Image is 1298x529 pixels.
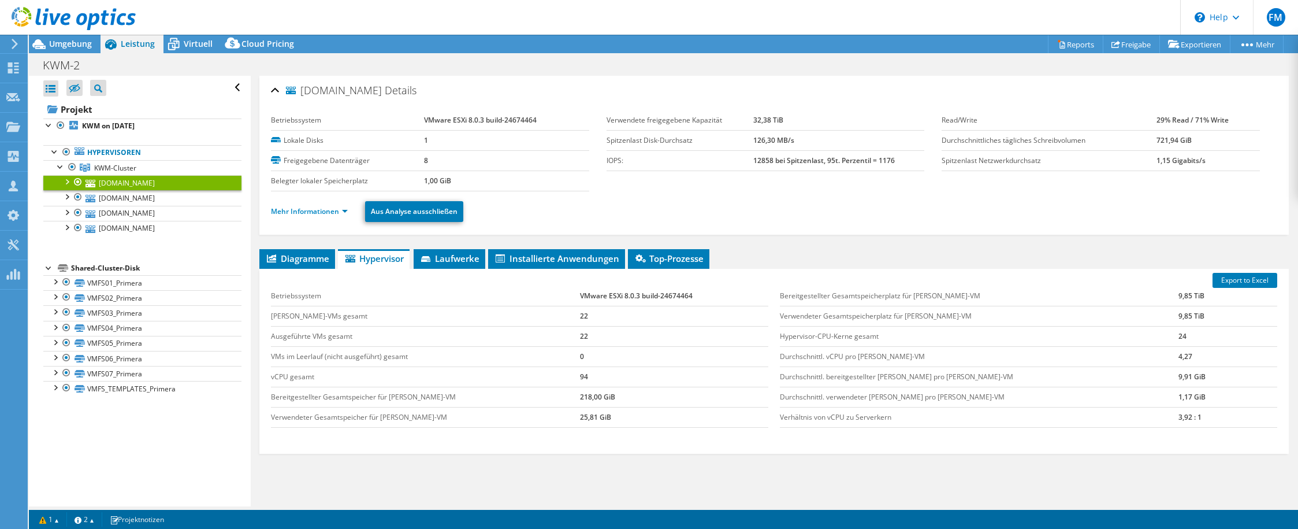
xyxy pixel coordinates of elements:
span: Cloud Pricing [241,38,294,49]
a: KWM on [DATE] [43,119,241,134]
td: 94 [580,367,768,387]
a: VMFS04_Primera [43,321,241,336]
td: Hypervisor-CPU-Kerne gesamt [780,326,1178,346]
h1: KWM-2 [38,59,98,72]
a: [DOMAIN_NAME] [43,221,241,236]
span: Diagramme [265,253,329,264]
label: IOPS: [607,155,753,167]
b: 1,00 GiB [424,176,451,186]
td: 9,85 TiB [1178,306,1277,326]
a: VMFS_TEMPLATES_Primera [43,381,241,396]
a: 2 [66,512,102,527]
td: 9,91 GiB [1178,367,1277,387]
td: 22 [580,306,768,326]
td: Ausgeführte VMs gesamt [271,326,580,346]
b: 29% Read / 71% Write [1156,115,1229,125]
a: Exportieren [1159,35,1230,53]
a: Projekt [43,100,241,119]
span: Virtuell [184,38,213,49]
a: Hypervisoren [43,145,241,160]
a: VMFS06_Primera [43,351,241,366]
td: 3,92 : 1 [1178,407,1277,427]
label: Verwendete freigegebene Kapazität [607,114,753,126]
a: [DOMAIN_NAME] [43,190,241,205]
td: VMware ESXi 8.0.3 build-24674464 [580,286,768,306]
label: Spitzenlast Netzwerkdurchsatz [942,155,1156,167]
span: Top-Prozesse [634,253,704,264]
td: 1,17 GiB [1178,387,1277,407]
a: VMFS05_Primera [43,336,241,351]
label: Lokale Disks [271,135,424,146]
label: Betriebssystem [271,114,424,126]
td: Betriebssystem [271,286,580,306]
td: Durchschnittl. bereitgestellter [PERSON_NAME] pro [PERSON_NAME]-VM [780,367,1178,387]
a: [DOMAIN_NAME] [43,206,241,221]
td: 9,85 TiB [1178,286,1277,306]
a: Aus Analyse ausschließen [365,201,463,222]
td: vCPU gesamt [271,367,580,387]
td: Verwendeter Gesamtspeicherplatz für [PERSON_NAME]-VM [780,306,1178,326]
a: KWM-Cluster [43,160,241,175]
td: 24 [1178,326,1277,346]
b: 12858 bei Spitzenlast, 95t. Perzentil = 1176 [753,156,895,165]
label: Read/Write [942,114,1156,126]
label: Belegter lokaler Speicherplatz [271,175,424,187]
label: Durchschnittliches tägliches Schreibvolumen [942,135,1156,146]
b: 126,30 MB/s [753,135,794,145]
span: Hypervisor [344,253,404,264]
a: Export to Excel [1213,273,1277,288]
td: 4,27 [1178,346,1277,367]
td: 22 [580,326,768,346]
td: 0 [580,346,768,367]
td: Durchschnittl. vCPU pro [PERSON_NAME]-VM [780,346,1178,367]
a: VMFS07_Primera [43,366,241,381]
a: Freigabe [1103,35,1160,53]
div: Shared-Cluster-Disk [71,261,241,275]
td: VMs im Leerlauf (nicht ausgeführt) gesamt [271,346,580,367]
label: Freigegebene Datenträger [271,155,424,167]
b: 1 [424,135,428,145]
td: Bereitgestellter Gesamtspeicher für [PERSON_NAME]-VM [271,387,580,407]
td: Durchschnittl. verwendeter [PERSON_NAME] pro [PERSON_NAME]-VM [780,387,1178,407]
span: Leistung [121,38,155,49]
a: Mehr [1230,35,1284,53]
span: Umgebung [49,38,92,49]
span: KWM-Cluster [94,163,136,173]
span: Installierte Anwendungen [494,253,619,264]
a: Reports [1048,35,1103,53]
a: 1 [31,512,67,527]
svg: \n [1195,12,1205,23]
td: Bereitgestellter Gesamtspeicherplatz für [PERSON_NAME]-VM [780,286,1178,306]
span: FM [1267,8,1285,27]
b: 721,94 GiB [1156,135,1192,145]
label: Spitzenlast Disk-Durchsatz [607,135,753,146]
a: Mehr Informationen [271,206,348,216]
b: 8 [424,156,428,165]
a: VMFS01_Primera [43,275,241,290]
span: Details [385,83,416,97]
td: Verhältnis von vCPU zu Serverkern [780,407,1178,427]
td: 25,81 GiB [580,407,768,427]
a: Projektnotizen [102,512,172,527]
a: VMFS02_Primera [43,290,241,305]
b: 32,38 TiB [753,115,783,125]
td: Verwendeter Gesamtspeicher für [PERSON_NAME]-VM [271,407,580,427]
span: Laufwerke [419,253,479,264]
a: [DOMAIN_NAME] [43,175,241,190]
b: 1,15 Gigabits/s [1156,156,1206,165]
b: VMware ESXi 8.0.3 build-24674464 [424,115,537,125]
td: [PERSON_NAME]-VMs gesamt [271,306,580,326]
span: [DOMAIN_NAME] [286,85,382,97]
b: KWM on [DATE] [82,121,135,131]
td: 218,00 GiB [580,387,768,407]
a: VMFS03_Primera [43,305,241,320]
